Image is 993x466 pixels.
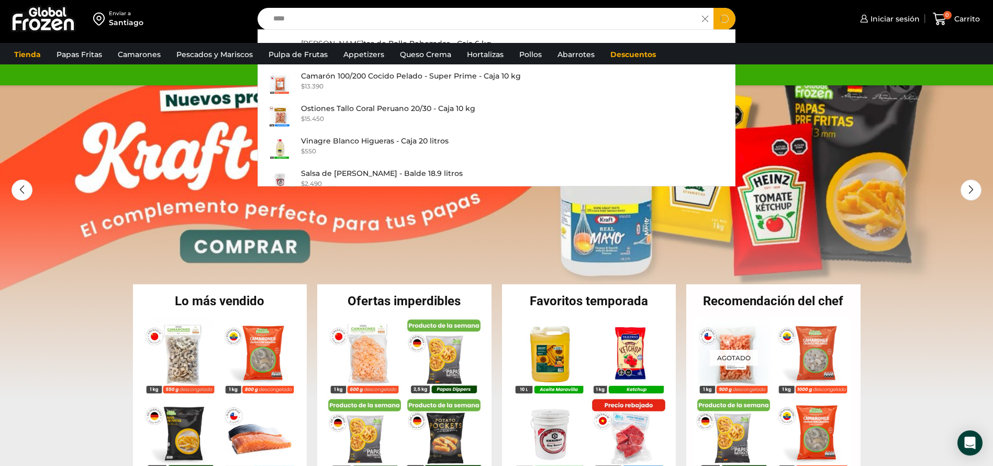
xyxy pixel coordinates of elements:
[338,45,389,64] a: Appetizers
[552,45,600,64] a: Abarrotes
[857,8,920,29] a: Iniciar sesión
[514,45,547,64] a: Pollos
[930,7,983,31] a: 0 Carrito
[710,349,758,365] p: Agotado
[301,39,363,49] strong: [PERSON_NAME]
[301,180,305,187] span: $
[258,165,735,197] a: Salsa de [PERSON_NAME] - Balde 18.9 litros $2.490
[301,168,463,179] p: Salsa de [PERSON_NAME] - Balde 18.9 litros
[943,11,952,19] span: 0
[961,180,981,201] div: Next slide
[301,115,324,123] bdi: 15.450
[12,180,32,201] div: Previous slide
[263,45,333,64] a: Pulpa de Frutas
[301,82,305,90] span: $
[301,103,475,114] p: Ostiones Tallo Coral Peruano 20/30 - Caja 10 kg
[686,295,861,307] h2: Recomendación del chef
[301,135,449,147] p: Vinagre Blanco Higueras - Caja 20 litros
[301,147,316,155] bdi: 550
[171,45,258,64] a: Pescados y Mariscos
[301,115,305,123] span: $
[502,295,676,307] h2: Favoritos temporada
[258,35,735,68] a: [PERSON_NAME]tas de Pollo Rebozadas - Caja 6 kg $5.360
[301,147,305,155] span: $
[113,45,166,64] a: Camarones
[133,295,307,307] h2: Lo más vendido
[952,14,980,24] span: Carrito
[957,430,983,456] div: Open Intercom Messenger
[9,45,46,64] a: Tienda
[258,68,735,100] a: Camarón 100/200 Cocido Pelado - Super Prime - Caja 10 kg $13.390
[713,8,735,30] button: Search button
[93,10,109,28] img: address-field-icon.svg
[462,45,509,64] a: Hortalizas
[317,295,492,307] h2: Ofertas imperdibles
[301,70,521,82] p: Camarón 100/200 Cocido Pelado - Super Prime - Caja 10 kg
[605,45,661,64] a: Descuentos
[51,45,107,64] a: Papas Fritas
[301,180,322,187] bdi: 2.490
[109,10,143,17] div: Enviar a
[868,14,920,24] span: Iniciar sesión
[301,38,492,49] p: tas de Pollo Rebozadas - Caja 6 kg
[258,132,735,165] a: Vinagre Blanco Higueras - Caja 20 litros $550
[301,82,323,90] bdi: 13.390
[109,17,143,28] div: Santiago
[258,100,735,132] a: Ostiones Tallo Coral Peruano 20/30 - Caja 10 kg $15.450
[395,45,456,64] a: Queso Crema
